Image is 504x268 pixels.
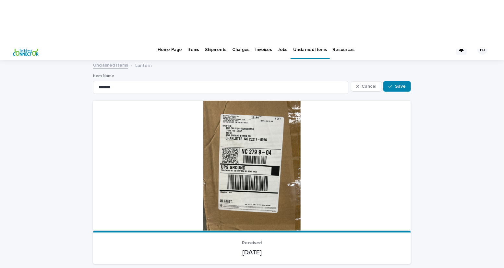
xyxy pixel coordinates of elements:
span: Item Name [93,74,114,78]
a: Invoices [252,39,275,59]
a: Resources [330,39,357,59]
span: Received [242,241,262,245]
a: Unclaimed Items [93,61,128,69]
span: Save [395,84,406,89]
button: Save [383,81,411,92]
p: Lantern [135,61,152,69]
a: Jobs [275,39,291,59]
img: aCWQmA6OSGG0Kwt8cj3c [13,43,39,56]
a: Unclaimed Items [291,39,330,58]
a: Items [185,39,202,59]
span: Cancel [362,84,377,89]
p: [DATE] [101,249,403,256]
div: KI [477,44,488,55]
button: Cancel [351,81,382,92]
a: Charges [229,39,252,59]
a: Home Page [155,39,185,59]
a: Shipments [202,39,229,59]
